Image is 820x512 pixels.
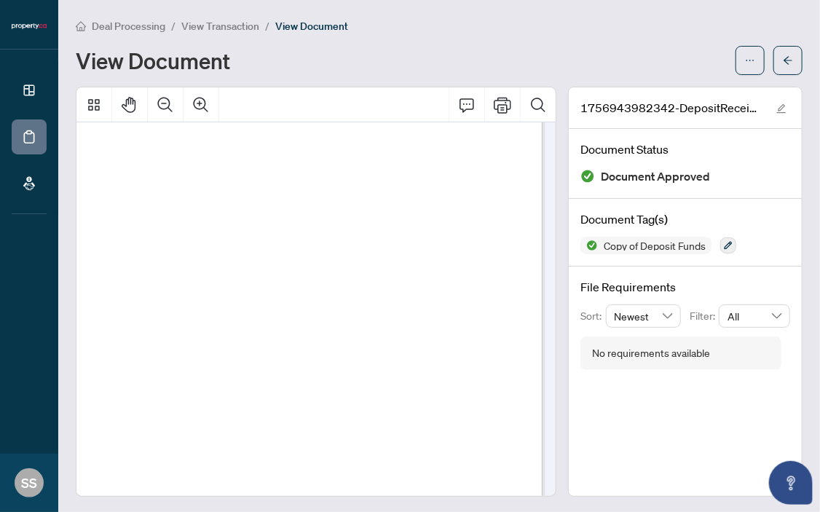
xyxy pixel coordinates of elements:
[598,240,711,251] span: Copy of Deposit Funds
[580,278,790,296] h4: File Requirements
[783,55,793,66] span: arrow-left
[601,167,710,186] span: Document Approved
[745,55,755,66] span: ellipsis
[275,20,348,33] span: View Document
[690,308,719,324] p: Filter:
[580,99,762,117] span: 1756943982342-DepositReceipt.jpeg
[265,17,269,34] li: /
[580,141,790,158] h4: Document Status
[181,20,259,33] span: View Transaction
[728,305,781,327] span: All
[776,103,787,114] span: edit
[580,237,598,254] img: Status Icon
[769,461,813,505] button: Open asap
[21,473,37,493] span: SS
[592,345,710,361] div: No requirements available
[12,22,47,31] img: logo
[171,17,176,34] li: /
[76,49,230,72] h1: View Document
[580,308,606,324] p: Sort:
[580,169,595,184] img: Document Status
[92,20,165,33] span: Deal Processing
[615,305,673,327] span: Newest
[76,21,86,31] span: home
[580,210,790,228] h4: Document Tag(s)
